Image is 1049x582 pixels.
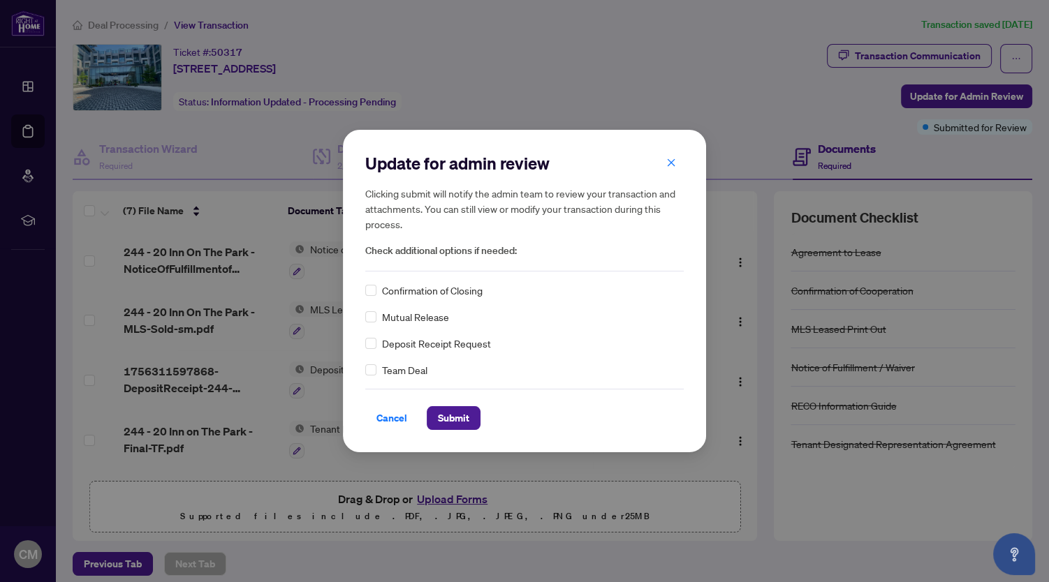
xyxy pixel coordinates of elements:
button: Submit [427,406,481,430]
h2: Update for admin review [365,152,684,174]
button: Cancel [365,406,418,430]
span: Cancel [376,407,407,429]
span: Team Deal [382,362,427,378]
span: Submit [438,407,469,429]
span: Confirmation of Closing [382,283,483,298]
button: Open asap [993,533,1035,575]
span: Deposit Receipt Request [382,336,491,351]
span: Mutual Release [382,309,449,324]
h5: Clicking submit will notify the admin team to review your transaction and attachments. You can st... [365,186,684,232]
span: Check additional options if needed: [365,243,684,259]
span: close [666,158,676,167]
